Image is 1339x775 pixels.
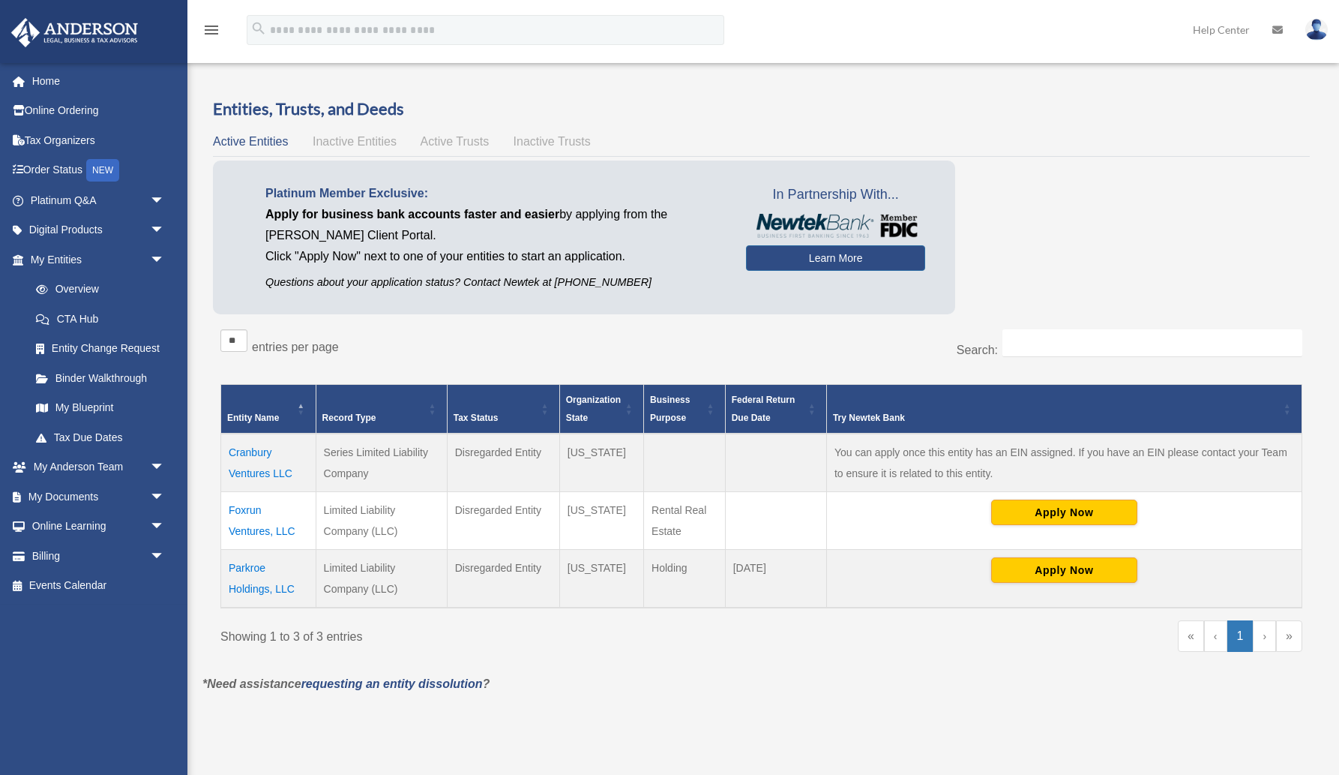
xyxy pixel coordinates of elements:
[10,155,187,186] a: Order StatusNEW
[732,395,795,423] span: Federal Return Due Date
[725,550,826,608] td: [DATE]
[957,344,998,356] label: Search:
[644,385,726,434] th: Business Purpose: Activate to sort
[150,452,180,483] span: arrow_drop_down
[301,677,483,690] a: requesting an entity dissolution
[833,409,1279,427] div: Try Newtek Bank
[150,185,180,216] span: arrow_drop_down
[265,208,559,221] span: Apply for business bank accounts faster and easier
[10,452,187,482] a: My Anderson Teamarrow_drop_down
[250,20,267,37] i: search
[559,550,643,608] td: [US_STATE]
[826,434,1302,492] td: You can apply once this entity has an EIN assigned. If you have an EIN please contact your Team t...
[644,550,726,608] td: Holding
[265,204,723,246] p: by applying from the [PERSON_NAME] Client Portal.
[313,135,397,148] span: Inactive Entities
[10,96,187,126] a: Online Ordering
[202,26,220,39] a: menu
[221,492,316,550] td: Foxrun Ventures, LLC
[10,541,187,571] a: Billingarrow_drop_down
[265,246,723,267] p: Click "Apply Now" next to one of your entities to start an application.
[322,413,376,423] span: Record Type
[221,385,316,434] th: Entity Name: Activate to invert sorting
[746,245,925,271] a: Learn More
[1276,620,1302,652] a: Last
[213,98,1310,121] h3: Entities, Trusts, and Deeds
[10,512,187,542] a: Online Learningarrow_drop_down
[454,413,499,423] span: Tax Status
[514,135,591,148] span: Inactive Trusts
[725,385,826,434] th: Federal Return Due Date: Activate to sort
[1227,620,1254,652] a: 1
[1305,19,1328,41] img: User Pic
[1253,620,1276,652] a: Next
[316,385,447,434] th: Record Type: Activate to sort
[10,185,187,215] a: Platinum Q&Aarrow_drop_down
[150,512,180,542] span: arrow_drop_down
[21,275,172,305] a: Overview
[1178,620,1204,652] a: First
[559,434,643,492] td: [US_STATE]
[1204,620,1227,652] a: Previous
[421,135,490,148] span: Active Trusts
[7,18,142,47] img: Anderson Advisors Platinum Portal
[316,550,447,608] td: Limited Liability Company (LLC)
[213,135,288,148] span: Active Entities
[826,385,1302,434] th: Try Newtek Bank : Activate to sort
[21,363,180,393] a: Binder Walkthrough
[559,385,643,434] th: Organization State: Activate to sort
[10,66,187,96] a: Home
[650,395,690,423] span: Business Purpose
[746,183,925,207] span: In Partnership With...
[447,492,559,550] td: Disregarded Entity
[10,125,187,155] a: Tax Organizers
[265,183,723,204] p: Platinum Member Exclusive:
[566,395,621,423] span: Organization State
[447,550,559,608] td: Disregarded Entity
[991,500,1137,525] button: Apply Now
[10,571,187,601] a: Events Calendar
[21,304,180,334] a: CTA Hub
[86,159,119,182] div: NEW
[265,273,723,292] p: Questions about your application status? Contact Newtek at [PHONE_NUMBER]
[21,334,180,364] a: Entity Change Request
[559,492,643,550] td: [US_STATE]
[150,541,180,572] span: arrow_drop_down
[227,413,279,423] span: Entity Name
[316,492,447,550] td: Limited Liability Company (LLC)
[21,393,180,423] a: My Blueprint
[150,245,180,275] span: arrow_drop_down
[10,482,187,512] a: My Documentsarrow_drop_down
[447,385,559,434] th: Tax Status: Activate to sort
[202,677,490,690] em: *Need assistance ?
[10,245,180,275] a: My Entitiesarrow_drop_down
[252,341,339,353] label: entries per page
[220,620,750,647] div: Showing 1 to 3 of 3 entries
[202,21,220,39] i: menu
[753,214,918,238] img: NewtekBankLogoSM.png
[21,422,180,452] a: Tax Due Dates
[316,434,447,492] td: Series Limited Liability Company
[150,482,180,512] span: arrow_drop_down
[644,492,726,550] td: Rental Real Estate
[991,557,1137,583] button: Apply Now
[447,434,559,492] td: Disregarded Entity
[221,434,316,492] td: Cranbury Ventures LLC
[150,215,180,246] span: arrow_drop_down
[221,550,316,608] td: Parkroe Holdings, LLC
[10,215,187,245] a: Digital Productsarrow_drop_down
